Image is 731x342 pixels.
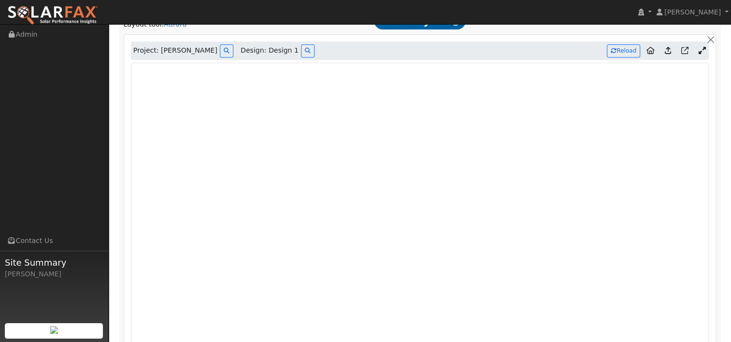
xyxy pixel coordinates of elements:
[5,256,103,269] span: Site Summary
[241,45,299,56] span: Design: Design 1
[607,44,640,57] button: Reload
[133,45,217,56] span: Project: [PERSON_NAME]
[5,269,103,279] div: [PERSON_NAME]
[50,326,58,334] img: retrieve
[695,43,709,58] a: Shrink Aurora window
[677,43,692,58] a: Open in Aurora
[7,5,98,26] img: SolarFax
[661,43,675,58] a: Upload consumption to Aurora project
[664,8,721,16] span: [PERSON_NAME]
[643,43,659,58] a: Aurora to Home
